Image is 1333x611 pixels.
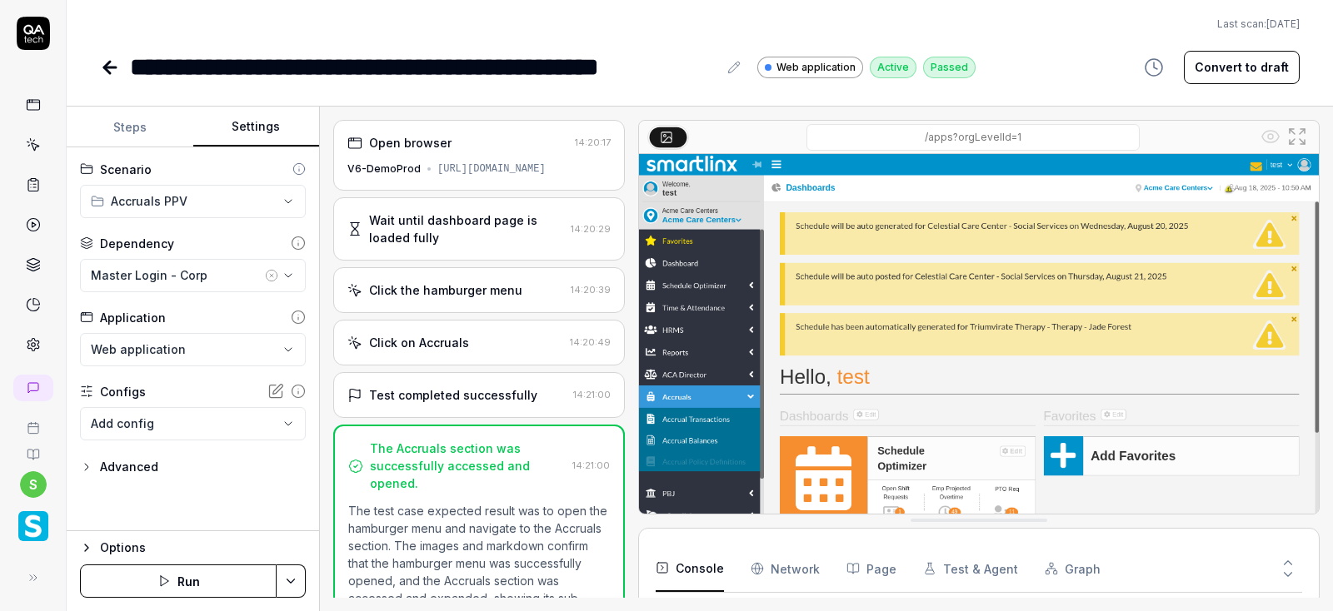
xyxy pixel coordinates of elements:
[80,185,306,218] button: Accruals PPV
[80,333,306,366] button: Web application
[91,340,186,358] span: Web application
[870,57,916,78] div: Active
[91,266,262,284] div: Master Login - Corp
[7,498,59,544] button: Smartlinx Logo
[571,223,611,235] time: 14:20:29
[100,383,146,400] div: Configs
[20,471,47,498] button: s
[846,545,896,592] button: Page
[100,235,174,252] div: Dependency
[1045,545,1101,592] button: Graph
[1217,17,1300,32] span: Last scan:
[1266,17,1300,30] time: [DATE]
[656,545,724,592] button: Console
[1134,51,1174,84] button: View version history
[370,440,566,492] div: The Accruals section was successfully accessed and opened.
[572,459,610,471] time: 14:21:00
[80,457,158,477] button: Advanced
[575,137,611,148] time: 14:20:17
[751,545,820,592] button: Network
[570,336,611,348] time: 14:20:49
[7,408,59,435] a: Book a call with us
[1217,17,1300,32] button: Last scan:[DATE]
[437,161,546,176] div: [URL][DOMAIN_NAME]
[1284,123,1311,150] button: Open in full screen
[369,334,469,351] div: Click on Accruals
[100,538,306,558] div: Options
[1184,51,1300,84] button: Convert to draft
[18,511,48,541] img: Smartlinx Logo
[639,154,1319,579] img: Screenshot
[757,56,863,78] a: Web application
[193,107,320,147] button: Settings
[67,107,193,147] button: Steps
[347,161,421,176] div: V6-DemoProd
[369,211,564,246] div: Wait until dashboard page is loaded fully
[776,60,856,75] span: Web application
[1257,123,1284,150] button: Show all interative elements
[571,284,611,296] time: 14:20:39
[573,389,611,400] time: 14:21:00
[80,538,306,558] button: Options
[369,386,537,404] div: Test completed successfully
[369,281,522,299] div: Click the hamburger menu
[80,259,306,292] button: Master Login - Corp
[923,57,976,78] div: Passed
[100,457,158,477] div: Advanced
[369,134,452,152] div: Open browser
[80,564,277,598] button: Run
[7,435,59,461] a: Documentation
[923,545,1018,592] button: Test & Agent
[100,161,152,178] div: Scenario
[13,375,53,401] a: New conversation
[100,309,166,326] div: Application
[111,192,187,210] span: Accruals PPV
